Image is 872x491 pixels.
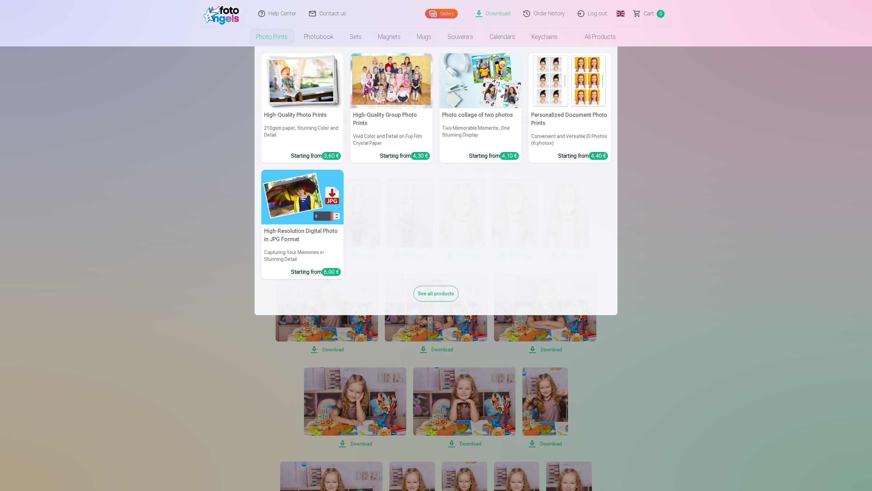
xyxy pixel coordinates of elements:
[523,27,566,46] a: Keychains
[341,27,370,46] a: Sets
[413,290,459,297] a: See all products
[481,27,523,46] a: Calendars
[589,152,608,160] div: 4,40 €
[439,53,522,163] a: Photo collage of two photosPhoto collage of two photosTwo Memorable Moments, One Stunning Display...
[291,268,341,276] div: Starting from
[261,224,344,246] h5: High-Resolution Digital Photo in JPG Format
[469,152,519,160] div: Starting from
[439,53,522,108] img: Photo collage of two photos
[413,286,459,301] div: See all products
[528,53,611,163] a: Personalized Document Photo PrintsPersonalized Document Photo PrintsConvenient and Versatile ID P...
[566,27,624,46] a: All products
[261,170,344,279] a: High-Resolution Digital Photo in JPG FormatHigh-Resolution Digital Photo in JPG FormatCapturing Y...
[380,152,430,160] div: Starting from
[528,130,611,149] h6: Convenient and Versatile ID Photos (6 photos)
[644,10,654,18] span: Сart
[425,9,458,18] a: Gallery
[261,122,344,149] h6: 210gsm paper, Stunning Color and Detail
[291,152,341,160] div: Starting from
[322,268,341,276] div: 6,00 €
[261,108,344,122] h5: High-Quality Photo Prints
[261,53,344,108] img: High-Quality Photo Prints
[439,27,481,46] a: Souvenirs
[322,152,341,160] div: 3,60 €
[411,152,430,160] div: 4,30 €
[350,53,433,163] a: High-Quality Group Photo PrintsVivid Color and Detail on Fuji Film Crystal PaperStarting from4,30 €
[203,3,243,25] img: /fa1
[261,246,344,265] h6: Capturing Your Memories in Stunning Detail
[350,108,433,130] h5: High-Quality Group Photo Prints
[500,152,519,160] div: 4,10 €
[528,53,611,108] img: Personalized Document Photo Prints
[439,108,522,122] h5: Photo collage of two photos
[439,122,522,149] h6: Two Memorable Moments, One Stunning Display
[409,27,439,46] a: Mugs
[248,27,296,46] a: Photo prints
[261,170,344,225] img: High-Resolution Digital Photo in JPG Format
[370,27,409,46] a: Magnets
[350,130,433,149] h6: Vivid Color and Detail on Fuji Film Crystal Paper
[528,108,611,130] h5: Personalized Document Photo Prints
[261,53,344,163] a: High-Quality Photo PrintsHigh-Quality Photo Prints210gsm paper, Stunning Color and DetailStarting...
[558,152,608,160] div: Starting from
[296,27,341,46] a: Photobook
[657,10,665,18] span: 0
